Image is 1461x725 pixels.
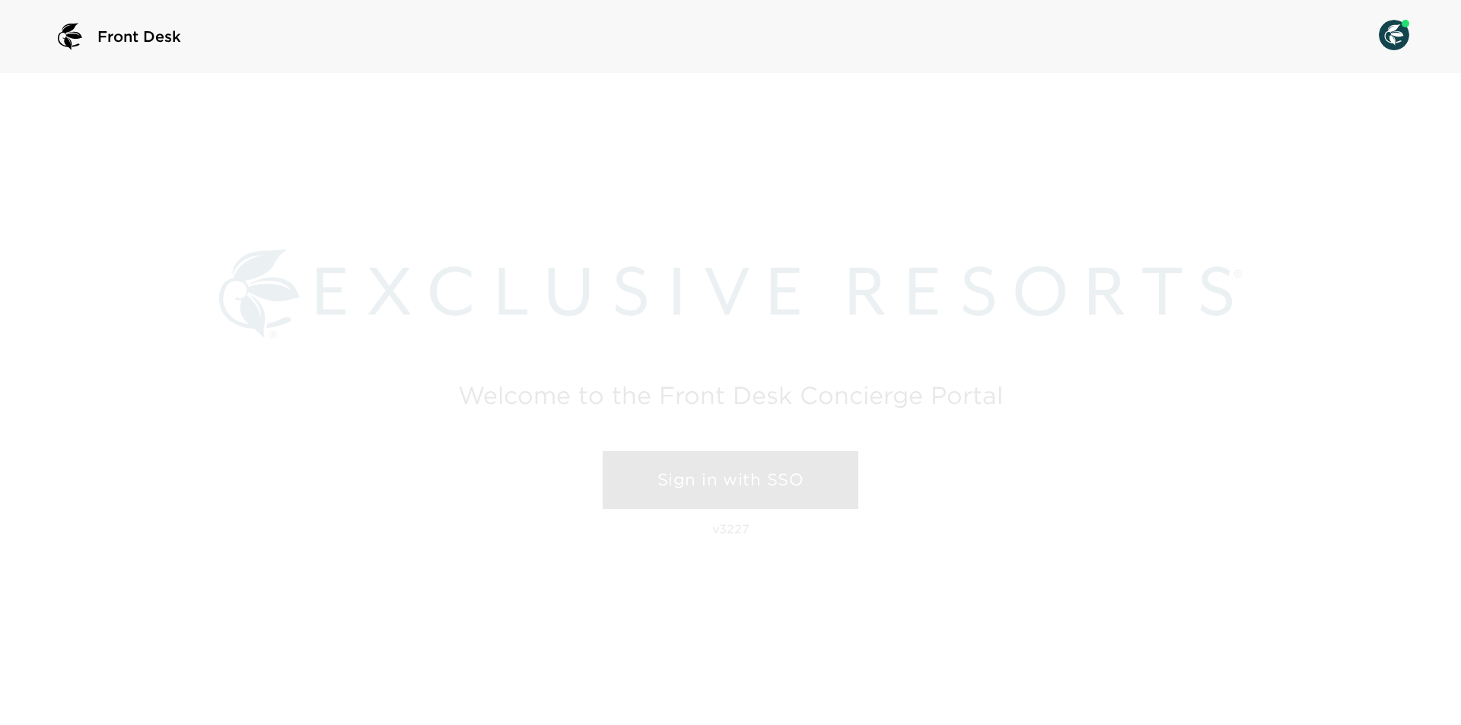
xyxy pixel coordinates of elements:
img: Exclusive Resorts logo [219,250,1242,339]
span: Front Desk [97,26,181,47]
p: v3227 [712,521,750,536]
img: User [1379,20,1409,50]
h2: Welcome to the Front Desk Concierge Portal [458,383,1003,407]
a: Sign in with SSO [603,451,858,509]
img: logo [52,18,88,55]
